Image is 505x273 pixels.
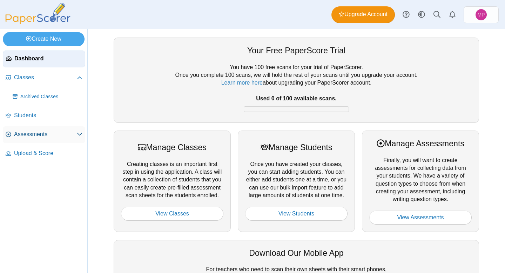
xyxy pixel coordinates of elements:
[3,3,73,24] img: PaperScorer
[3,107,85,124] a: Students
[121,45,472,56] div: Your Free PaperScore Trial
[14,74,77,81] span: Classes
[369,138,472,149] div: Manage Assessments
[3,19,73,25] a: PaperScorer
[3,32,85,46] a: Create New
[478,12,485,17] span: Maya Price
[3,69,85,86] a: Classes
[121,207,223,221] a: View Classes
[14,149,82,157] span: Upload & Score
[245,207,348,221] a: View Students
[121,142,223,153] div: Manage Classes
[14,55,82,62] span: Dashboard
[369,211,472,225] a: View Assessments
[14,112,82,119] span: Students
[245,142,348,153] div: Manage Students
[14,131,77,138] span: Assessments
[256,95,336,101] b: Used 0 of 100 available scans.
[238,131,355,232] div: Once you have created your classes, you can start adding students. You can either add students on...
[3,145,85,162] a: Upload & Score
[331,6,395,23] a: Upgrade Account
[445,7,460,22] a: Alerts
[476,9,487,20] span: Maya Price
[114,131,231,232] div: Creating classes is an important first step in using the application. A class will contain a coll...
[121,64,472,115] div: You have 100 free scans for your trial of PaperScorer. Once you complete 100 scans, we will hold ...
[3,126,85,143] a: Assessments
[10,88,85,105] a: Archived Classes
[339,11,388,18] span: Upgrade Account
[221,80,263,86] a: Learn more here
[362,131,479,232] div: Finally, you will want to create assessments for collecting data from your students. We have a va...
[3,51,85,67] a: Dashboard
[121,247,472,259] div: Download Our Mobile App
[20,93,82,100] span: Archived Classes
[464,6,499,23] a: Maya Price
